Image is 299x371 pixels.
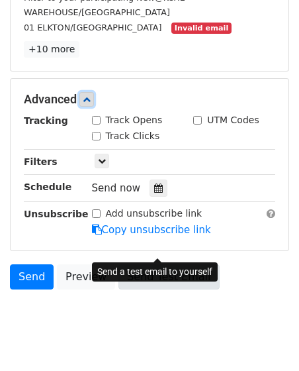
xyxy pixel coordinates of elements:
[92,182,141,194] span: Send now
[24,156,58,167] strong: Filters
[233,307,299,371] iframe: Chat Widget
[171,23,231,34] small: Invalid email
[106,129,160,143] label: Track Clicks
[24,182,71,192] strong: Schedule
[24,209,89,219] strong: Unsubscribe
[24,41,79,58] a: +10 more
[57,264,115,290] a: Preview
[207,113,259,127] label: UTM Codes
[24,115,68,126] strong: Tracking
[24,23,162,32] small: 01 ELKTON/[GEOGRAPHIC_DATA]
[106,113,163,127] label: Track Opens
[24,92,275,107] h5: Advanced
[106,207,202,221] label: Add unsubscribe link
[92,262,218,282] div: Send a test email to yourself
[92,224,211,236] a: Copy unsubscribe link
[10,264,54,290] a: Send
